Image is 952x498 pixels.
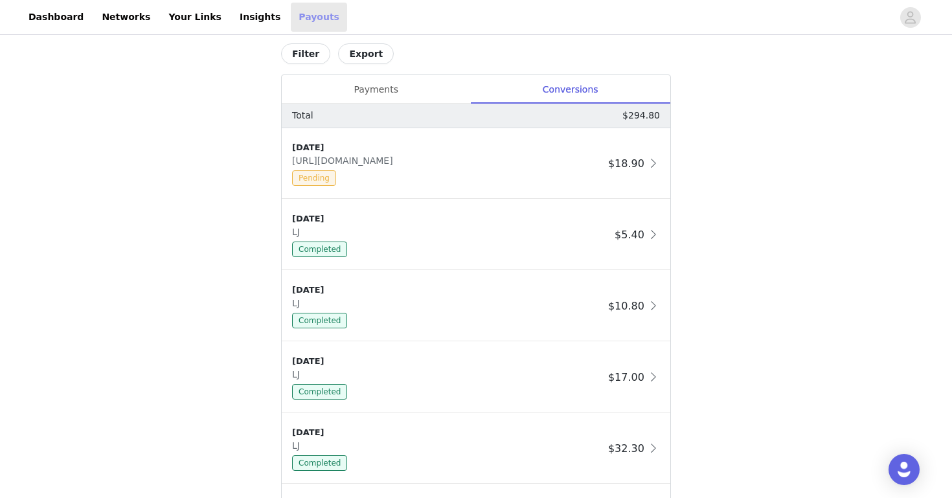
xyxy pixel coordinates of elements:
[292,212,609,225] div: [DATE]
[282,271,670,342] div: clickable-list-item
[292,298,305,308] span: LJ
[94,3,158,32] a: Networks
[291,3,347,32] a: Payouts
[292,242,347,257] span: Completed
[281,43,330,64] button: Filter
[282,413,670,484] div: clickable-list-item
[161,3,229,32] a: Your Links
[232,3,288,32] a: Insights
[292,284,603,297] div: [DATE]
[292,355,603,368] div: [DATE]
[338,43,394,64] button: Export
[292,109,313,122] p: Total
[292,426,603,439] div: [DATE]
[282,199,670,271] div: clickable-list-item
[292,455,347,471] span: Completed
[622,109,660,122] p: $294.80
[292,155,398,166] span: [URL][DOMAIN_NAME]
[292,440,305,451] span: LJ
[292,313,347,328] span: Completed
[292,141,603,154] div: [DATE]
[292,369,305,379] span: LJ
[889,454,920,485] div: Open Intercom Messenger
[608,371,644,383] span: $17.00
[608,442,644,455] span: $32.30
[608,157,644,170] span: $18.90
[21,3,91,32] a: Dashboard
[292,170,336,186] span: Pending
[292,227,305,237] span: LJ
[282,75,470,104] div: Payments
[292,384,347,400] span: Completed
[904,7,916,28] div: avatar
[615,229,644,241] span: $5.40
[470,75,670,104] div: Conversions
[282,128,670,199] div: clickable-list-item
[608,300,644,312] span: $10.80
[282,342,670,413] div: clickable-list-item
